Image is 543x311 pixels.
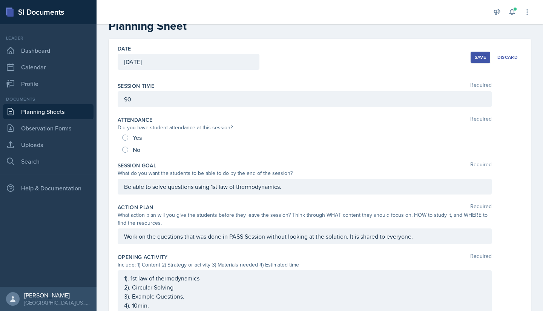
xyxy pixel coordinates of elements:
div: [PERSON_NAME] [24,291,90,299]
div: Include: 1) Content 2) Strategy or activity 3) Materials needed 4) Estimated time [118,261,492,269]
button: Save [471,52,490,63]
p: 4). 10min. [124,301,485,310]
a: Observation Forms [3,121,94,136]
div: Help & Documentation [3,181,94,196]
div: What do you want the students to be able to do by the end of the session? [118,169,492,177]
label: Action Plan [118,204,153,211]
a: Uploads [3,137,94,152]
div: Leader [3,35,94,41]
span: Yes [133,134,142,141]
h2: Planning Sheet [109,19,531,33]
div: Save [475,54,486,60]
label: Session Time [118,82,154,90]
label: Attendance [118,116,153,124]
div: Did you have student attendance at this session? [118,124,492,132]
div: Discard [497,54,518,60]
a: Search [3,154,94,169]
a: Planning Sheets [3,104,94,119]
div: What action plan will you give the students before they leave the session? Think through WHAT con... [118,211,492,227]
p: Be able to solve questions using 1st law of thermodynamics. [124,182,485,191]
span: Required [470,116,492,124]
button: Discard [493,52,522,63]
label: Date [118,45,131,52]
p: 1). 1st law of thermodynamics [124,274,485,283]
p: Work on the questions that was done in PASS Session without looking at the solution. It is shared... [124,232,485,241]
div: [GEOGRAPHIC_DATA][US_STATE] in [GEOGRAPHIC_DATA] [24,299,90,306]
label: Opening Activity [118,253,168,261]
span: Required [470,82,492,90]
a: Dashboard [3,43,94,58]
a: Profile [3,76,94,91]
span: Required [470,253,492,261]
a: Calendar [3,60,94,75]
span: Required [470,162,492,169]
span: Required [470,204,492,211]
p: 90 [124,95,485,104]
p: 3). Example Questions. [124,292,485,301]
span: No [133,146,140,153]
p: 2). Circular Solving [124,283,485,292]
div: Documents [3,96,94,103]
label: Session Goal [118,162,156,169]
